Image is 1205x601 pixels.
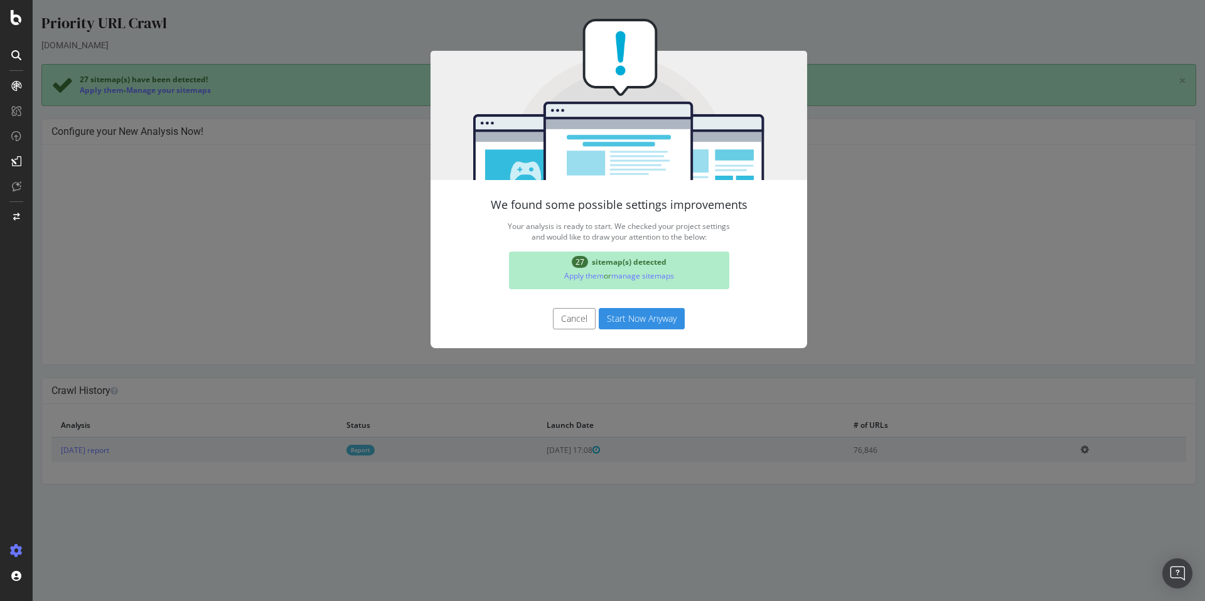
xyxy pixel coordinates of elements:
span: 27 [539,256,555,268]
a: manage sitemaps [579,270,641,281]
button: Start Now Anyway [566,308,652,329]
p: Your analysis is ready to start. We checked your project settings and would like to draw your att... [423,218,749,245]
div: Open Intercom Messenger [1162,558,1192,588]
a: Apply them [532,270,571,281]
h4: We found some possible settings improvements [423,199,749,211]
span: sitemap(s) detected [559,257,634,267]
img: You're all set! [398,19,774,180]
button: Cancel [520,308,563,329]
p: or [481,267,692,284]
